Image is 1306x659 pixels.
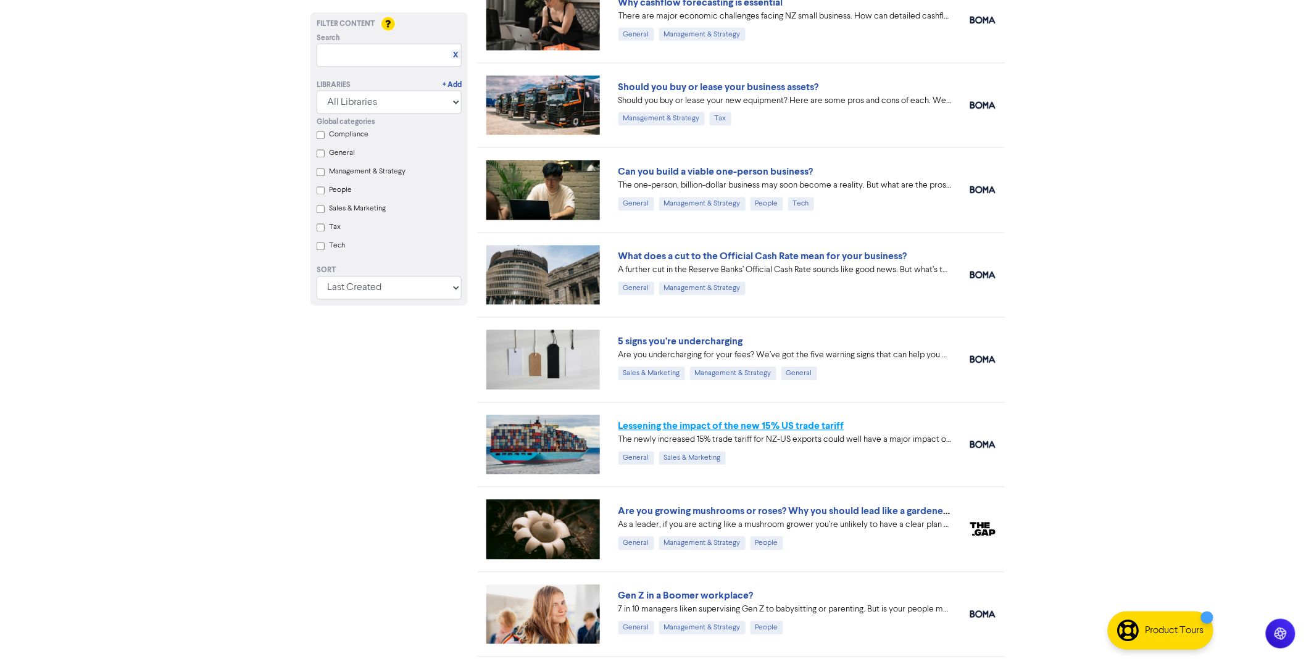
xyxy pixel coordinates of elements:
[970,441,996,449] img: boma
[317,117,462,128] div: Global categories
[329,130,368,141] label: Compliance
[970,186,996,194] img: boma
[329,167,406,178] label: Management & Strategy
[970,523,996,536] img: thegap
[970,17,996,24] img: boma
[690,367,776,381] div: Management & Strategy
[317,33,340,44] span: Search
[751,537,783,550] div: People
[659,282,746,296] div: Management & Strategy
[659,452,726,465] div: Sales & Marketing
[751,621,783,635] div: People
[618,282,654,296] div: General
[659,28,746,41] div: Management & Strategy
[329,241,345,252] label: Tech
[618,197,654,211] div: General
[659,621,746,635] div: Management & Strategy
[751,197,783,211] div: People
[317,265,462,276] div: Sort
[618,420,844,433] a: Lessening the impact of the new 15% US trade tariff
[970,611,996,618] img: boma
[618,519,952,532] div: As a leader, if you are acting like a mushroom grower you’re unlikely to have a clear plan yourse...
[618,94,952,107] div: Should you buy or lease your new equipment? Here are some pros and cons of each. We also can revi...
[659,197,746,211] div: Management & Strategy
[618,251,907,263] a: What does a cut to the Official Cash Rate mean for your business?
[618,81,819,93] a: Should you buy or lease your business assets?
[618,537,654,550] div: General
[970,271,996,279] img: boma
[618,590,754,602] a: Gen Z in a Boomer workplace?
[329,148,355,159] label: General
[618,28,654,41] div: General
[329,204,386,215] label: Sales & Marketing
[618,264,952,277] div: A further cut in the Reserve Banks’ Official Cash Rate sounds like good news. But what’s the real...
[1244,600,1306,659] iframe: Chat Widget
[618,112,705,126] div: Management & Strategy
[329,222,341,233] label: Tax
[618,349,952,362] div: Are you undercharging for your fees? We’ve got the five warning signs that can help you diagnose ...
[618,336,743,348] a: 5 signs you’re undercharging
[618,166,813,178] a: Can you build a viable one-person business?
[618,434,952,447] div: The newly increased 15% trade tariff for NZ-US exports could well have a major impact on your mar...
[618,367,685,381] div: Sales & Marketing
[618,452,654,465] div: General
[970,102,996,109] img: boma_accounting
[443,80,462,91] a: + Add
[781,367,817,381] div: General
[317,19,462,30] div: Filter Content
[329,185,352,196] label: People
[454,51,459,60] a: X
[618,621,654,635] div: General
[618,10,952,23] div: There are major economic challenges facing NZ small business. How can detailed cashflow forecasti...
[618,505,1008,518] a: Are you growing mushrooms or roses? Why you should lead like a gardener, not a grower
[710,112,731,126] div: Tax
[618,180,952,193] div: The one-person, billion-dollar business may soon become a reality. But what are the pros and cons...
[788,197,814,211] div: Tech
[317,80,351,91] div: Libraries
[618,603,952,616] div: 7 in 10 managers liken supervising Gen Z to babysitting or parenting. But is your people manageme...
[970,356,996,363] img: boma_accounting
[659,537,746,550] div: Management & Strategy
